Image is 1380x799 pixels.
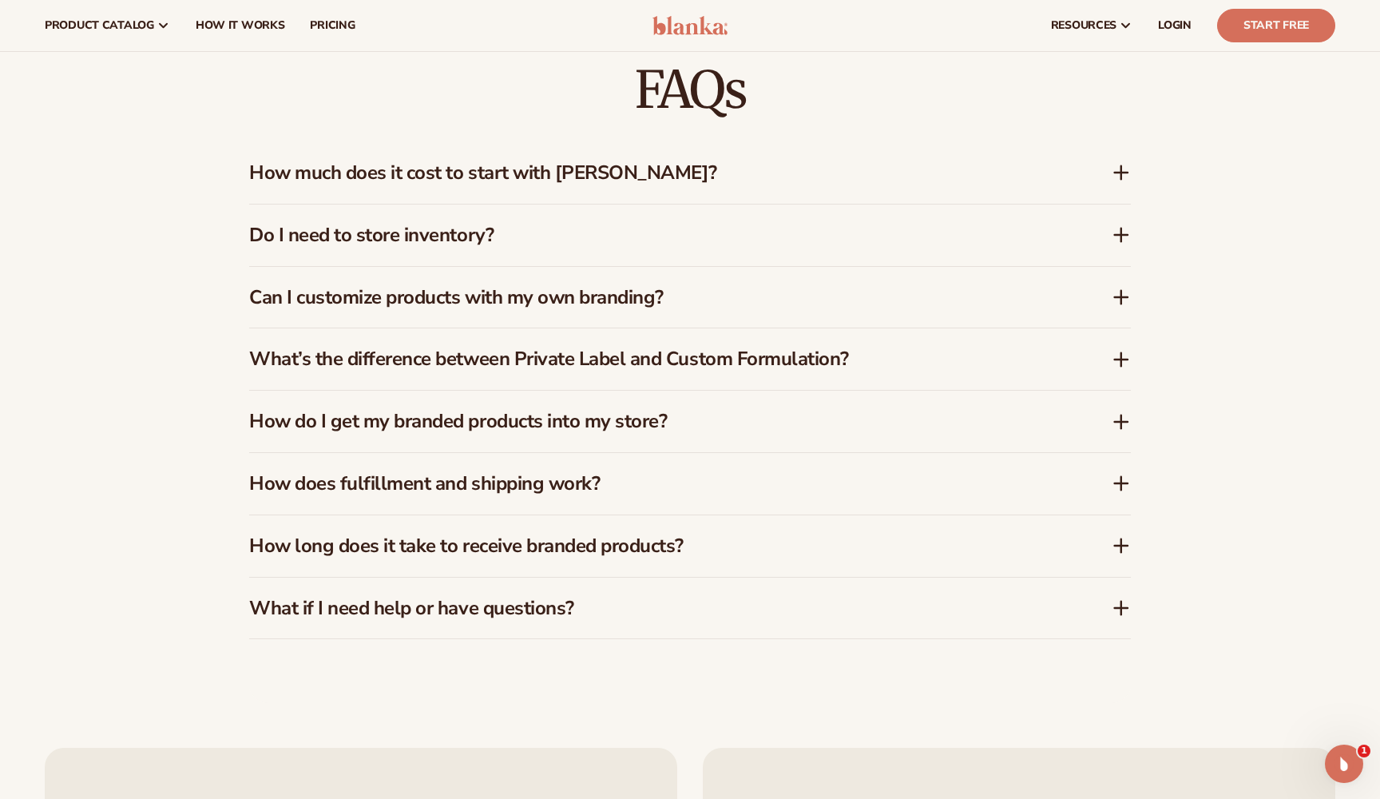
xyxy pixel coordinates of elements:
span: product catalog [45,19,154,32]
h3: How does fulfillment and shipping work? [249,472,1064,495]
h3: How much does it cost to start with [PERSON_NAME]? [249,161,1064,185]
iframe: Intercom live chat [1325,745,1363,783]
h2: FAQs [249,63,1131,117]
a: Start Free [1217,9,1335,42]
img: logo [652,16,728,35]
h3: How do I get my branded products into my store? [249,410,1064,433]
h3: What’s the difference between Private Label and Custom Formulation? [249,348,1064,371]
h3: Do I need to store inventory? [249,224,1064,247]
span: pricing [310,19,355,32]
span: 1 [1358,745,1370,757]
span: resources [1051,19,1116,32]
span: How It Works [196,19,285,32]
h3: What if I need help or have questions? [249,597,1064,620]
h3: Can I customize products with my own branding? [249,286,1064,309]
span: LOGIN [1158,19,1192,32]
h3: How long does it take to receive branded products? [249,535,1064,558]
